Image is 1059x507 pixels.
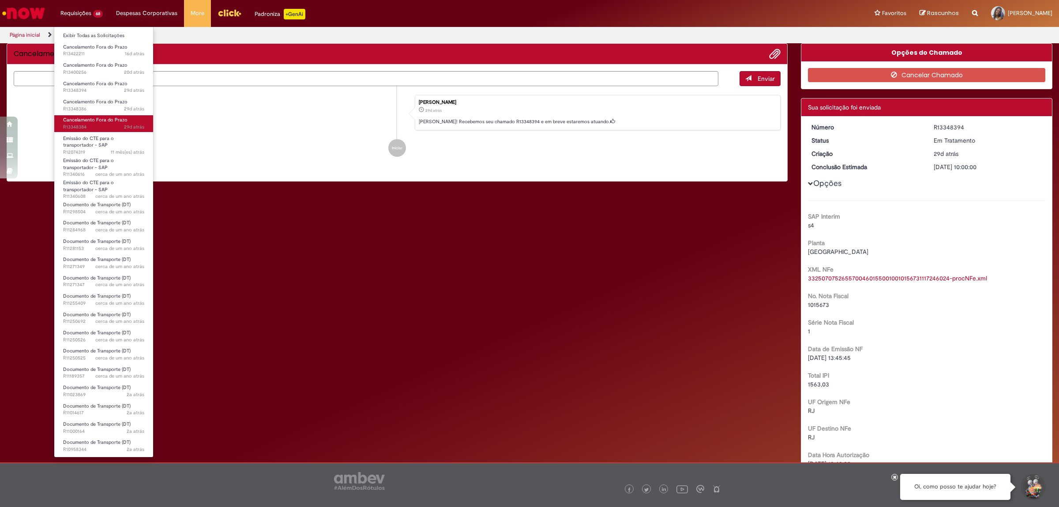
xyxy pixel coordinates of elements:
img: logo_footer_twitter.png [644,488,649,492]
span: Cancelamento Fora do Prazo [63,98,128,105]
span: 2a atrás [127,391,144,398]
a: Aberto R11250692 : Documento de Transporte (DT) [54,310,153,326]
span: cerca de um ano atrás [95,227,144,233]
b: Data de Emissão NF [808,345,863,353]
a: Aberto R13348384 : Cancelamento Fora do Prazo [54,115,153,132]
p: +GenAi [284,9,305,19]
time: 19/03/2024 23:50:00 [95,281,144,288]
div: Padroniza [255,9,305,19]
div: Oi, como posso te ajudar hoje? [900,474,1010,500]
time: 12/08/2025 01:03:13 [124,69,144,76]
b: Planta [808,239,825,247]
a: Aberto R11250526 : Documento de Transporte (DT) [54,328,153,344]
span: [GEOGRAPHIC_DATA] [808,248,868,256]
span: More [191,9,204,18]
span: 2a atrás [127,428,144,435]
a: Aberto R11281153 : Documento de Transporte (DT) [54,237,153,253]
span: 2a atrás [127,446,144,453]
span: R11340616 [63,171,144,178]
img: logo_footer_facebook.png [627,488,631,492]
span: cerca de um ano atrás [95,171,144,178]
a: Aberto R10914103 : Documento de Transporte (DT) [54,456,153,473]
time: 16/08/2025 04:32:46 [125,50,144,57]
time: 03/08/2025 01:22:26 [124,106,144,112]
span: 29d atrás [425,108,442,113]
span: cerca de um ano atrás [95,245,144,252]
img: logo_footer_naosei.png [713,485,721,493]
span: 20d atrás [124,69,144,76]
a: Exibir Todas as Solicitações [54,31,153,41]
div: [DATE] 10:00:00 [934,163,1043,171]
span: R11250525 [63,355,144,362]
a: Aberto R11340608 : Emissão do CTE para o transportador - SAP [54,178,153,197]
button: Iniciar Conversa de Suporte [1019,474,1046,500]
div: Em Tratamento [934,136,1043,145]
span: Documento de Transporte (DT) [63,275,131,281]
a: Aberto R11250525 : Documento de Transporte (DT) [54,346,153,363]
img: click_logo_yellow_360x200.png [218,6,241,19]
b: XML NFe [808,265,834,273]
span: 29d atrás [124,87,144,94]
a: Download de 33250707526557004601550010010156731117246024-procNFe.xml [808,274,987,282]
li: Gizelle Severiano Da Silva [14,95,781,130]
img: logo_footer_linkedin.png [662,487,666,492]
p: [PERSON_NAME]! Recebemos seu chamado R13348394 e em breve estaremos atuando. [419,118,776,125]
span: R11271347 [63,281,144,288]
a: Aberto R11000164 : Documento de Transporte (DT) [54,420,153,436]
a: Aberto R11284968 : Documento de Transporte (DT) [54,218,153,235]
span: cerca de um ano atrás [95,193,144,200]
div: 03/08/2025 02:02:10 [934,149,1043,158]
h2: Cancelamento Fora do Prazo Histórico de tíquete [14,50,116,58]
time: 27/03/2024 02:44:20 [95,208,144,215]
span: Documento de Transporte (DT) [63,384,131,391]
img: logo_footer_ambev_rotulo_gray.png [334,472,385,490]
span: cerca de um ano atrás [95,300,144,306]
time: 18/01/2024 04:23:17 [127,428,144,435]
span: R11284968 [63,227,144,234]
time: 06/04/2024 04:56:06 [95,193,144,200]
span: Documento de Transporte (DT) [63,201,131,208]
span: Cancelamento Fora do Prazo [63,62,128,68]
span: s4 [808,221,814,229]
a: Aberto R11014617 : Documento de Transporte (DT) [54,401,153,418]
span: R11281153 [63,245,144,252]
ul: Trilhas de página [7,27,699,43]
span: Cancelamento Fora do Prazo [63,117,128,123]
a: Aberto R11298504 : Documento de Transporte (DT) [54,200,153,216]
b: No. Nota Fiscal [808,292,849,300]
span: cerca de um ano atrás [95,318,144,325]
span: Requisições [60,9,91,18]
span: [DATE] 13:48:09 [808,460,851,468]
a: Aberto R11255409 : Documento de Transporte (DT) [54,291,153,308]
span: 1 [808,327,810,335]
span: [DATE] 13:45:45 [808,354,851,362]
span: Documento de Transporte (DT) [63,366,131,373]
span: Documento de Transporte (DT) [63,256,131,263]
span: cerca de um ano atrás [95,355,144,361]
span: Documento de Transporte (DT) [63,329,131,336]
time: 03/08/2025 01:15:25 [124,124,144,130]
span: R13348386 [63,106,144,113]
span: cerca de um ano atrás [95,263,144,270]
time: 03/08/2025 02:02:10 [425,108,442,113]
a: Aberto R13348394 : Cancelamento Fora do Prazo [54,79,153,95]
span: R10958344 [63,446,144,453]
time: 06/04/2024 05:01:47 [95,171,144,178]
span: 11 mês(es) atrás [111,149,144,155]
span: R11255409 [63,300,144,307]
span: Rascunhos [927,9,959,17]
span: R11000164 [63,428,144,435]
time: 23/03/2024 01:54:34 [95,227,144,233]
ul: Requisições [54,26,154,458]
span: Documento de Transporte (DT) [63,403,131,409]
ul: Histórico de tíquete [14,86,781,166]
span: Emissão do CTE para o transportador - SAP [63,157,114,171]
span: R11271349 [63,263,144,270]
span: Cancelamento Fora do Prazo [63,80,128,87]
span: R11250692 [63,318,144,325]
span: cerca de um ano atrás [95,373,144,379]
img: logo_footer_youtube.png [676,483,688,495]
dt: Status [805,136,927,145]
span: RJ [808,433,815,441]
button: Cancelar Chamado [808,68,1045,82]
